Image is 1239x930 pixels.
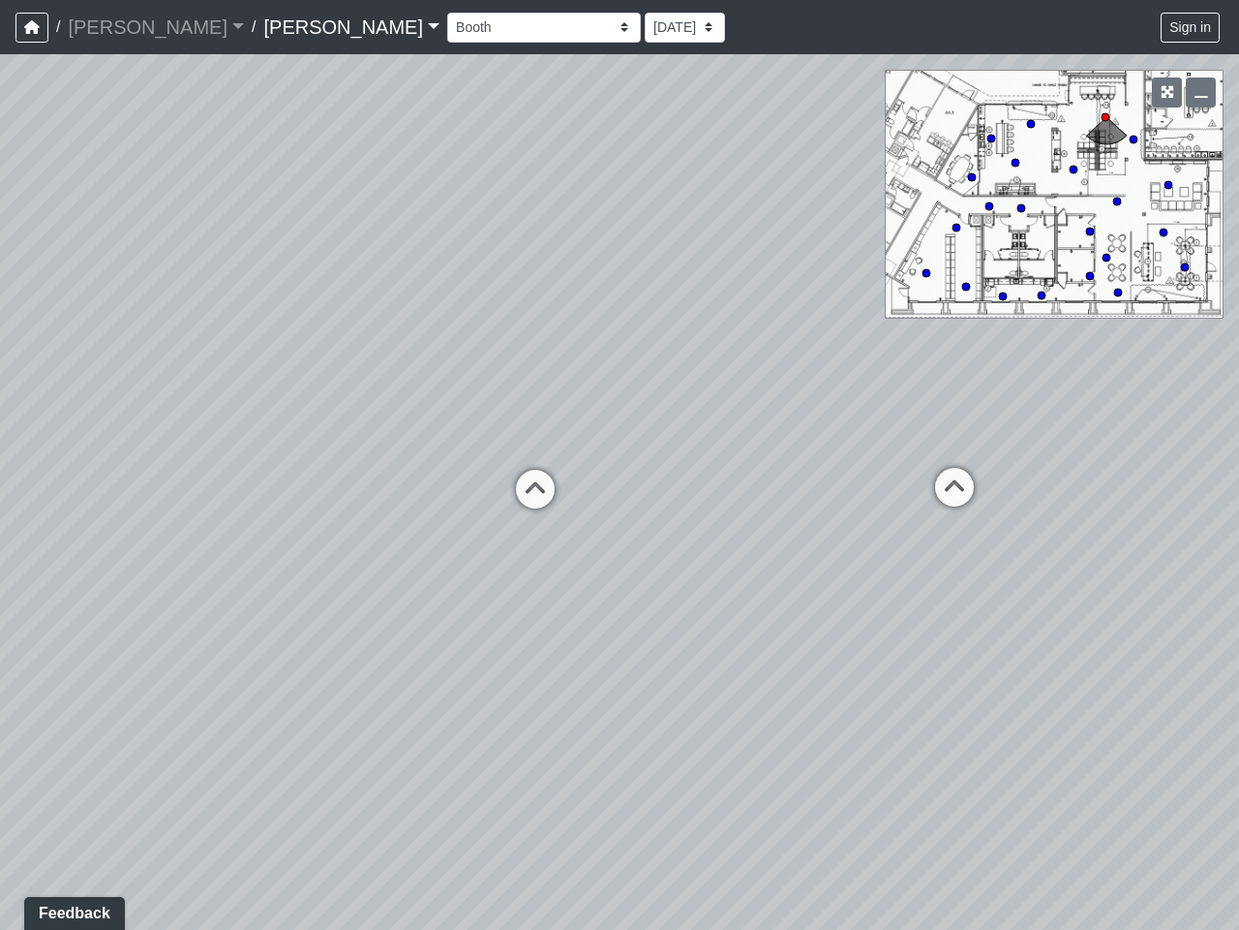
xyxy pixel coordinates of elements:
[68,8,244,46] a: [PERSON_NAME]
[1161,13,1220,43] button: Sign in
[48,8,68,46] span: /
[15,891,129,930] iframe: Ybug feedback widget
[263,8,439,46] a: [PERSON_NAME]
[244,8,263,46] span: /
